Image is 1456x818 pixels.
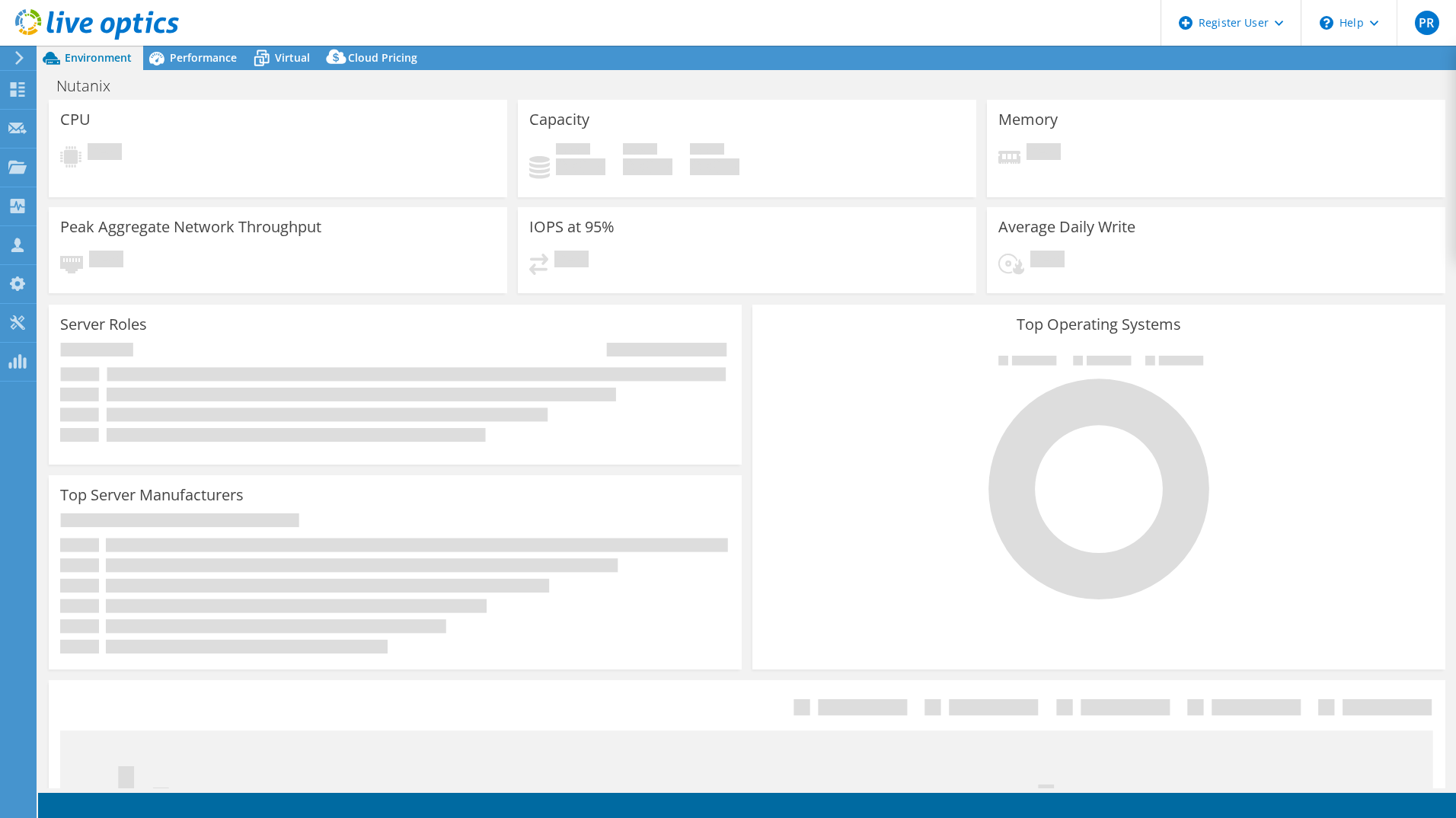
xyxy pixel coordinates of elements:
h4: 0 GiB [623,158,672,175]
h3: Memory [998,111,1058,128]
span: Pending [1027,143,1061,164]
span: Pending [88,143,122,164]
span: Used [556,143,590,158]
span: Virtual [275,50,310,65]
svg: \n [1320,16,1333,30]
h3: CPU [60,111,91,128]
span: Cloud Pricing [348,50,417,65]
span: Free [623,143,657,158]
h1: Nutanix [49,78,134,94]
h4: 0 GiB [690,158,739,175]
h3: Peak Aggregate Network Throughput [60,219,321,235]
h3: Top Operating Systems [764,316,1434,333]
h4: 0 GiB [556,158,605,175]
h3: Top Server Manufacturers [60,487,244,503]
span: PR [1415,11,1439,35]
span: Performance [170,50,237,65]
span: Environment [65,50,132,65]
span: Pending [554,251,589,271]
span: Total [690,143,724,158]
h3: Average Daily Write [998,219,1135,235]
h3: Server Roles [60,316,147,333]
h3: Capacity [529,111,589,128]
span: Pending [1030,251,1065,271]
span: Pending [89,251,123,271]
h3: IOPS at 95% [529,219,615,235]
